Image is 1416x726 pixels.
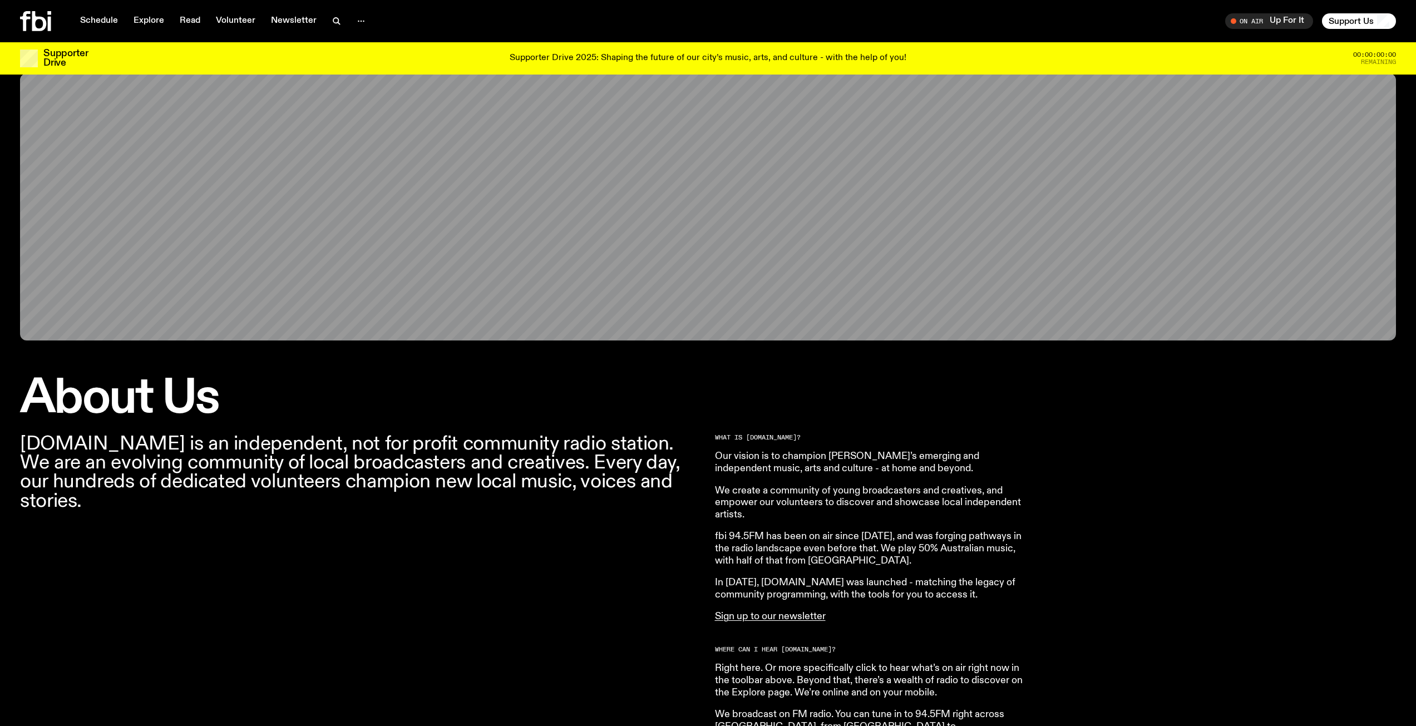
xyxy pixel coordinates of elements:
h2: Where can I hear [DOMAIN_NAME]? [715,646,1035,653]
a: Volunteer [209,13,262,29]
p: fbi 94.5FM has been on air since [DATE], and was forging pathways in the radio landscape even bef... [715,531,1035,567]
p: Our vision is to champion [PERSON_NAME]’s emerging and independent music, arts and culture - at h... [715,451,1035,475]
button: On AirUp For It [1225,13,1313,29]
span: Support Us [1329,16,1374,26]
a: Read [173,13,207,29]
span: Remaining [1361,59,1396,65]
a: Newsletter [264,13,323,29]
span: 00:00:00:00 [1353,52,1396,58]
a: Sign up to our newsletter [715,611,826,621]
a: Explore [127,13,171,29]
h3: Supporter Drive [43,49,88,68]
h2: What is [DOMAIN_NAME]? [715,434,1035,441]
p: We create a community of young broadcasters and creatives, and empower our volunteers to discover... [715,485,1035,521]
a: Schedule [73,13,125,29]
p: Supporter Drive 2025: Shaping the future of our city’s music, arts, and culture - with the help o... [510,53,906,63]
p: [DOMAIN_NAME] is an independent, not for profit community radio station. We are an evolving commu... [20,434,702,511]
p: In [DATE], [DOMAIN_NAME] was launched - matching the legacy of community programming, with the to... [715,577,1035,601]
p: Right here. Or more specifically click to hear what’s on air right now in the toolbar above. Beyo... [715,663,1035,699]
button: Support Us [1322,13,1396,29]
h1: About Us [20,376,702,421]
